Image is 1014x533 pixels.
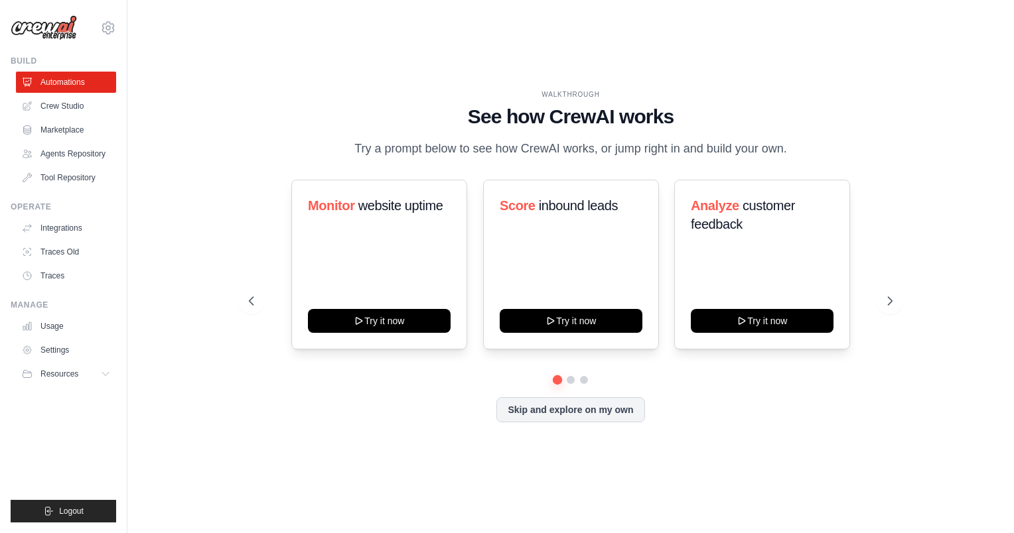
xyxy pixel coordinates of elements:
button: Logout [11,500,116,522]
a: Traces Old [16,241,116,263]
a: Tool Repository [16,167,116,188]
div: Operate [11,202,116,212]
span: website uptime [358,198,443,213]
button: Try it now [308,309,451,333]
a: Automations [16,72,116,93]
div: Build [11,56,116,66]
img: Logo [11,15,77,40]
span: Logout [59,506,84,516]
span: Score [500,198,536,213]
a: Crew Studio [16,95,116,117]
div: WALKTHROUGH [249,89,893,99]
div: Manage [11,300,116,310]
iframe: Chat Widget [948,469,1014,533]
button: Skip and explore on my own [496,397,644,422]
a: Agents Repository [16,143,116,164]
span: customer feedback [691,198,795,231]
span: Analyze [691,198,739,213]
a: Integrations [16,217,116,239]
span: Monitor [308,198,355,213]
button: Try it now [500,309,642,333]
span: Resources [40,369,78,379]
span: inbound leads [539,198,618,213]
a: Usage [16,316,116,337]
a: Traces [16,265,116,286]
a: Marketplace [16,119,116,141]
button: Resources [16,363,116,385]
a: Settings [16,339,116,361]
h1: See how CrewAI works [249,105,893,129]
button: Try it now [691,309,833,333]
p: Try a prompt below to see how CrewAI works, or jump right in and build your own. [348,139,794,158]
